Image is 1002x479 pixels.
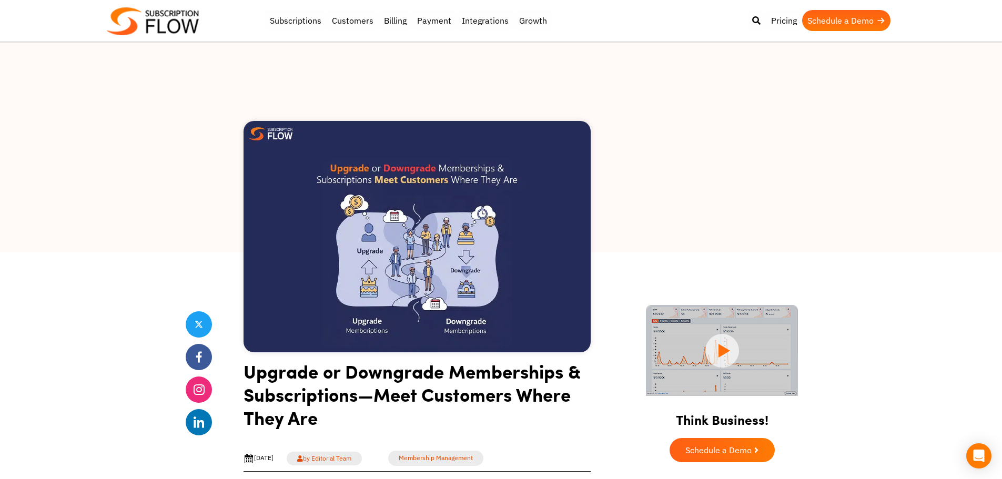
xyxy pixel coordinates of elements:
h1: Upgrade or Downgrade Memberships & Subscriptions—Meet Customers Where They Are [244,360,591,437]
h2: Think Business! [627,399,817,433]
img: intro video [646,305,798,396]
span: Schedule a Demo [685,446,752,454]
a: Customers [327,10,379,31]
div: [DATE] [244,453,274,464]
a: Billing [379,10,412,31]
a: Pricing [766,10,802,31]
a: Growth [514,10,552,31]
div: Open Intercom Messenger [966,443,991,468]
a: Schedule a Demo [670,438,775,462]
a: Integrations [457,10,514,31]
a: Schedule a Demo [802,10,890,31]
img: Upgrade or Downgrade Memberships [244,121,591,352]
a: by Editorial Team [287,452,362,465]
img: Subscriptionflow [107,7,199,35]
a: Payment [412,10,457,31]
a: Membership Management [388,451,483,466]
a: Subscriptions [265,10,327,31]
